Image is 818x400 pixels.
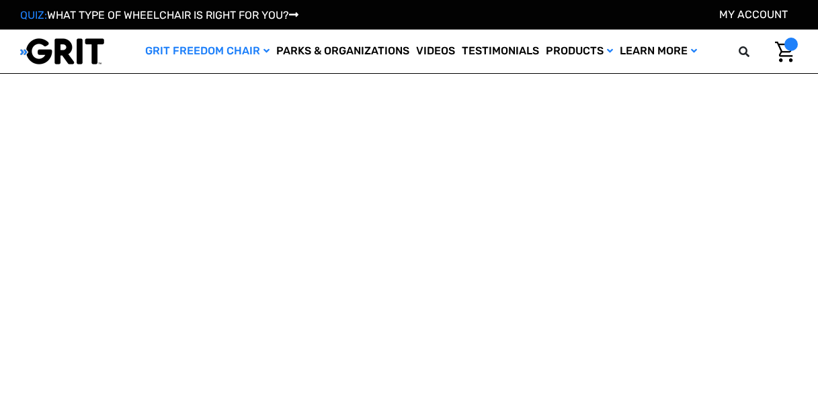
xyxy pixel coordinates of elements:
span: QUIZ: [20,9,47,21]
a: GRIT Freedom Chair [142,30,273,73]
a: Testimonials [458,30,542,73]
a: Videos [413,30,458,73]
img: Cart [775,42,794,62]
a: Parks & Organizations [273,30,413,73]
input: Search [745,38,765,66]
a: Learn More [616,30,700,73]
a: QUIZ:WHAT TYPE OF WHEELCHAIR IS RIGHT FOR YOU? [20,9,298,21]
a: Account [719,8,788,21]
img: GRIT All-Terrain Wheelchair and Mobility Equipment [20,38,104,65]
a: Products [542,30,616,73]
a: Cart with 0 items [765,38,798,66]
